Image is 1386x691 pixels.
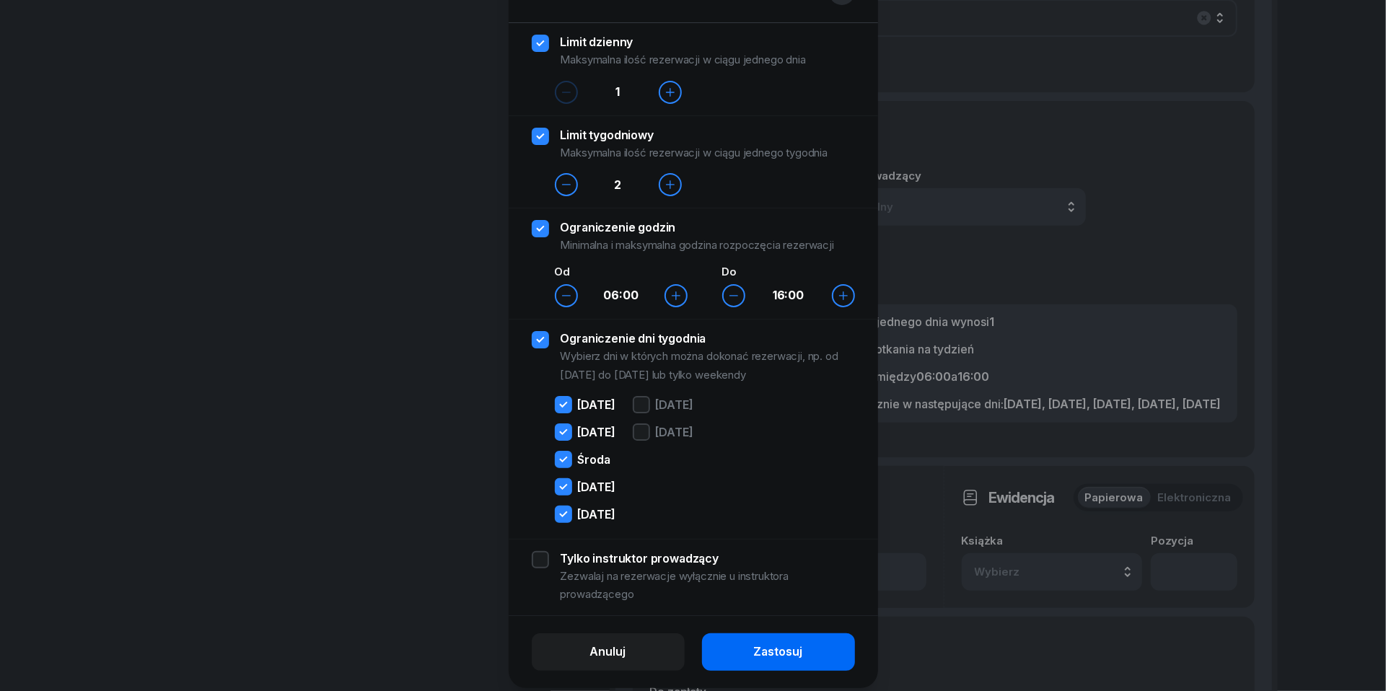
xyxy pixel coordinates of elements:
[656,426,693,438] div: [DATE]
[578,509,615,520] div: [DATE]
[561,330,855,347] div: Ograniczenie dni tygodnia
[754,643,803,661] div: Zastosuj
[578,83,659,102] div: 1
[578,176,659,195] div: 2
[578,286,665,305] div: 06:00
[578,399,615,410] div: [DATE]
[561,50,806,69] div: Maksymalna ilość rezerwacji w ciągu jednego dnia
[561,347,855,384] div: Wybierz dni w których można dokonać rezerwacji, np. od [DATE] do [DATE] lub tylko weekendy
[561,126,828,144] div: Limit tygodniowy
[532,633,685,671] button: Anuluj
[561,550,855,567] div: Tylko instruktor prowadzący
[578,426,615,438] div: [DATE]
[702,633,855,671] button: Zastosuj
[561,144,828,162] div: Maksymalna ilość rezerwacji w ciągu jednego tygodnia
[578,454,610,465] div: Środa
[561,567,855,604] div: Zezwalaj na rezerwacje wyłącznie u instruktora prowadzącego
[561,33,806,50] div: Limit dzienny
[745,286,832,305] div: 16:00
[656,399,693,410] div: [DATE]
[578,481,615,493] div: [DATE]
[590,643,626,661] div: Anuluj
[561,219,835,236] div: Ograniczenie godzin
[561,236,835,255] div: Minimalna i maksymalna godzina rozpoczęcia rezerwacji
